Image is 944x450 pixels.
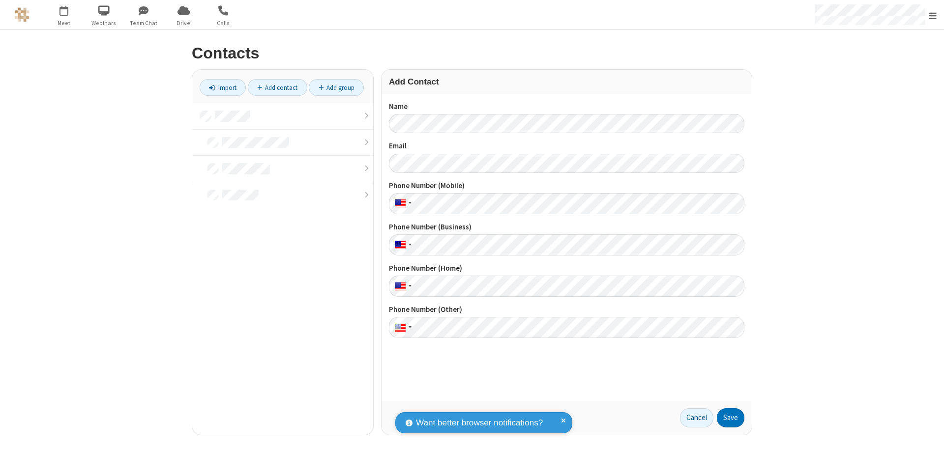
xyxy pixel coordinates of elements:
span: Calls [205,19,242,28]
label: Phone Number (Home) [389,263,744,274]
span: Meet [46,19,83,28]
label: Phone Number (Business) [389,222,744,233]
label: Phone Number (Other) [389,304,744,315]
label: Name [389,101,744,112]
h3: Add Contact [389,77,744,86]
a: Add contact [248,79,307,96]
div: United States: + 1 [389,317,414,338]
img: QA Selenium DO NOT DELETE OR CHANGE [15,7,29,22]
iframe: Chat [919,424,937,443]
span: Webinars [86,19,122,28]
a: Add group [309,79,364,96]
div: United States: + 1 [389,276,414,297]
label: Email [389,141,744,152]
a: Cancel [680,408,713,428]
span: Team Chat [125,19,162,28]
a: Import [200,79,246,96]
label: Phone Number (Mobile) [389,180,744,192]
button: Save [717,408,744,428]
div: United States: + 1 [389,234,414,255]
span: Want better browser notifications? [416,417,543,429]
div: United States: + 1 [389,193,414,214]
h2: Contacts [192,45,752,62]
span: Drive [165,19,202,28]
